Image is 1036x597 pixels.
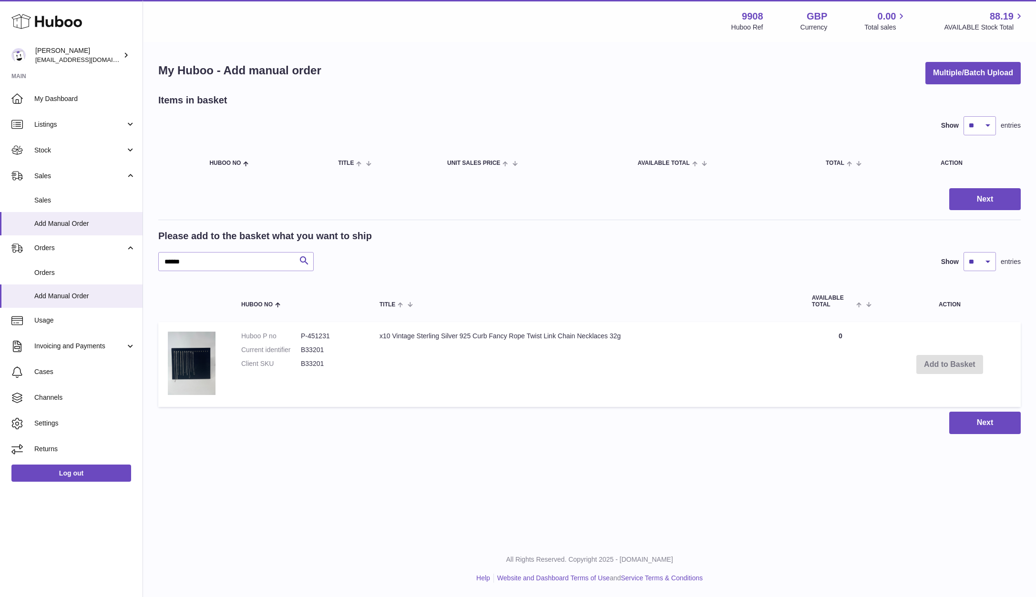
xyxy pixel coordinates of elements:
span: [EMAIL_ADDRESS][DOMAIN_NAME] [35,56,140,63]
div: Currency [800,23,828,32]
button: Next [949,412,1021,434]
th: Action [879,285,1021,317]
li: and [494,574,703,583]
span: 0.00 [878,10,896,23]
span: Settings [34,419,135,428]
span: Total [826,160,844,166]
a: Website and Dashboard Terms of Use [497,574,610,582]
dt: Current identifier [241,345,301,354]
strong: GBP [807,10,827,23]
img: internalAdmin-9908@internal.huboo.com [11,48,26,62]
span: Huboo no [209,160,241,166]
td: 0 [802,322,879,407]
h2: Please add to the basket what you want to ship [158,230,372,243]
label: Show [941,257,959,266]
h1: My Huboo - Add manual order [158,63,321,78]
span: Add Manual Order [34,219,135,228]
a: 88.19 AVAILABLE Stock Total [944,10,1025,32]
a: 0.00 Total sales [864,10,907,32]
span: My Dashboard [34,94,135,103]
span: 88.19 [990,10,1014,23]
div: [PERSON_NAME] [35,46,121,64]
p: All Rights Reserved. Copyright 2025 - [DOMAIN_NAME] [151,555,1028,564]
span: Sales [34,196,135,205]
span: entries [1001,121,1021,130]
span: AVAILABLE Total [637,160,689,166]
span: Invoicing and Payments [34,342,125,351]
span: AVAILABLE Total [812,295,854,307]
a: Help [476,574,490,582]
dt: Client SKU [241,359,301,368]
strong: 9908 [742,10,763,23]
span: Stock [34,146,125,155]
button: Next [949,188,1021,211]
dd: B33201 [301,359,360,368]
span: Orders [34,268,135,277]
span: Channels [34,393,135,402]
span: Total sales [864,23,907,32]
div: Action [941,160,1011,166]
span: Listings [34,120,125,129]
span: Cases [34,367,135,376]
button: Multiple/Batch Upload [925,62,1021,84]
span: Sales [34,172,125,181]
span: Orders [34,243,125,253]
a: Service Terms & Conditions [621,574,703,582]
span: Title [338,160,354,166]
div: Huboo Ref [731,23,763,32]
span: Add Manual Order [34,292,135,301]
dd: B33201 [301,345,360,354]
label: Show [941,121,959,130]
span: Title [380,302,395,308]
td: x10 Vintage Sterling Silver 925 Curb Fancy Rope Twist Link Chain Necklaces 32g [370,322,802,407]
dt: Huboo P no [241,332,301,341]
a: Log out [11,465,131,482]
span: AVAILABLE Stock Total [944,23,1025,32]
span: Usage [34,316,135,325]
h2: Items in basket [158,94,227,107]
dd: P-451231 [301,332,360,341]
span: Unit Sales Price [447,160,500,166]
span: entries [1001,257,1021,266]
img: x10 Vintage Sterling Silver 925 Curb Fancy Rope Twist Link Chain Necklaces 32g [168,332,215,395]
span: Returns [34,445,135,454]
span: Huboo no [241,302,273,308]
